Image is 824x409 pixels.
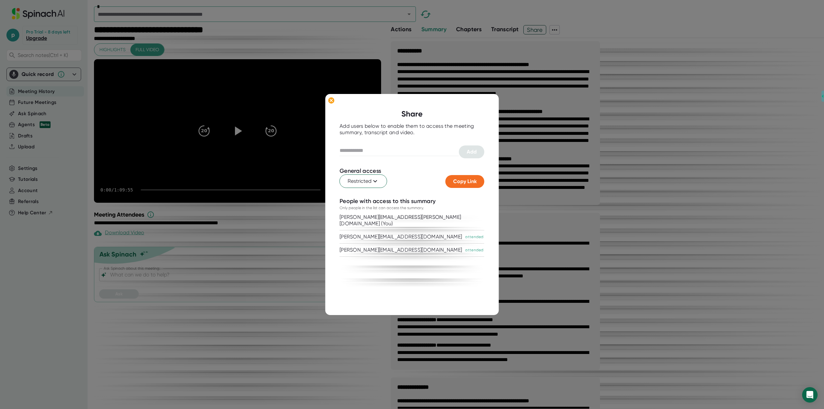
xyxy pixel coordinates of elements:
span: Restricted [348,178,379,185]
button: Copy Link [445,175,484,188]
div: Only people in the list can access the summary. [340,205,424,211]
span: Copy Link [453,179,477,185]
div: People with access to this summary [340,198,435,205]
button: Add [459,145,484,158]
div: [PERSON_NAME][EMAIL_ADDRESS][DOMAIN_NAME] [340,234,462,240]
div: attended [465,247,483,253]
button: Restricted [340,175,387,188]
b: Share [401,109,423,118]
div: [PERSON_NAME][EMAIL_ADDRESS][PERSON_NAME][DOMAIN_NAME] (You) [340,214,481,227]
span: Add [467,149,477,155]
div: attended [465,234,483,240]
div: General access [340,167,381,175]
div: Open Intercom Messenger [802,387,818,403]
div: [PERSON_NAME][EMAIL_ADDRESS][DOMAIN_NAME] [340,247,462,253]
div: Add users below to enable them to access the meeting summary, transcript and video. [340,123,484,136]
